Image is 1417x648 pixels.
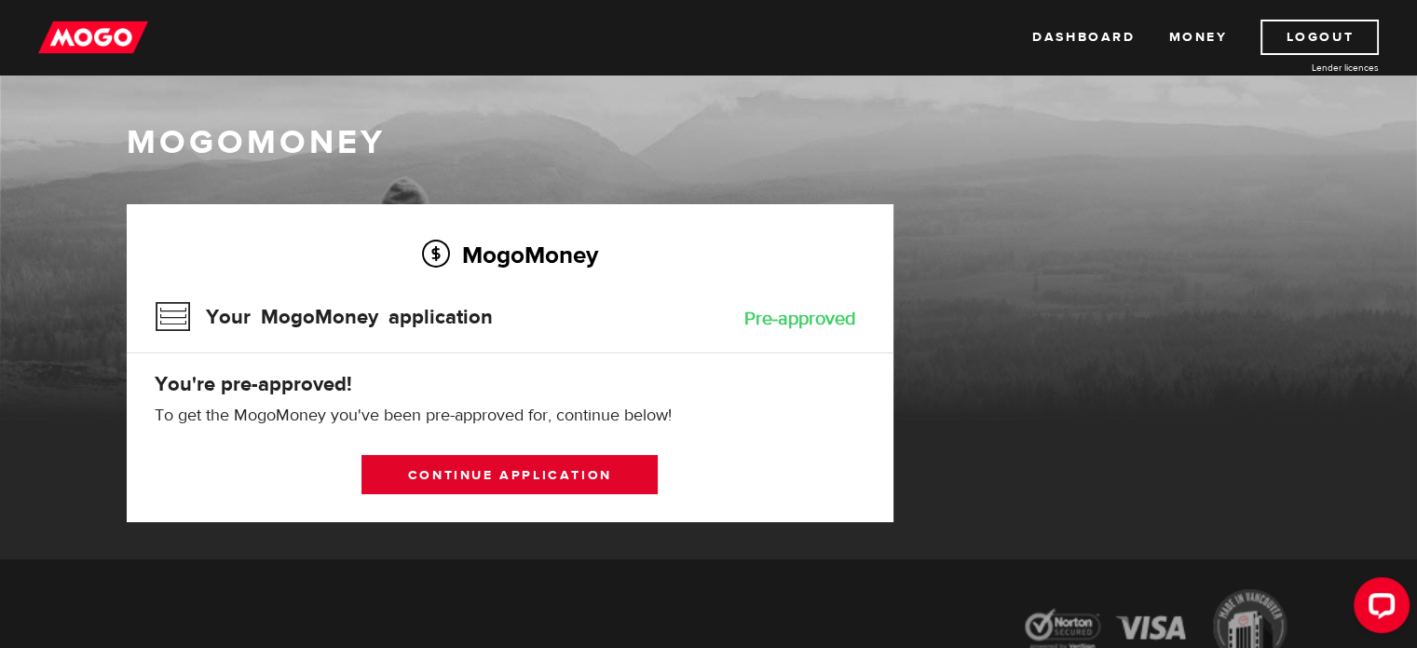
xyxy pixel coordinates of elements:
iframe: LiveChat chat widget [1339,570,1417,648]
h2: MogoMoney [155,235,865,274]
img: mogo_logo-11ee424be714fa7cbb0f0f49df9e16ec.png [38,20,148,55]
h4: You're pre-approved! [155,371,865,397]
a: Continue application [361,455,658,494]
div: Pre-approved [744,310,856,328]
a: Dashboard [1032,20,1135,55]
h3: Your MogoMoney application [155,293,493,341]
p: To get the MogoMoney you've been pre-approved for, continue below! [155,405,865,427]
h1: MogoMoney [127,123,1291,162]
a: Money [1168,20,1227,55]
a: Lender licences [1239,61,1379,75]
a: Logout [1260,20,1379,55]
